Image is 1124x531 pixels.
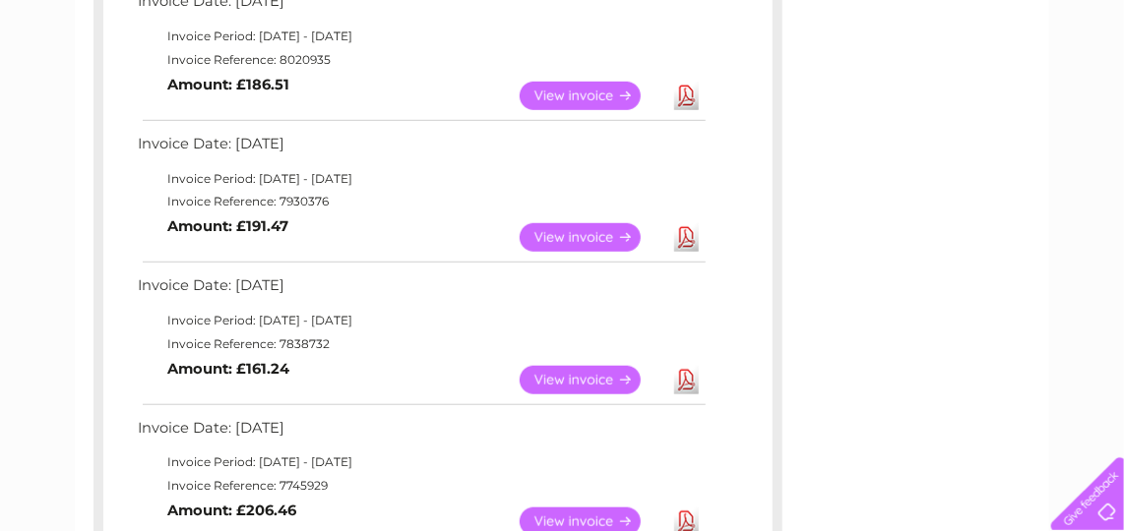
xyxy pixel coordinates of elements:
td: Invoice Reference: 7745929 [133,474,709,498]
a: Blog [953,84,981,98]
td: Invoice Period: [DATE] - [DATE] [133,25,709,48]
a: View [520,223,664,252]
a: Download [674,82,699,110]
a: Energy [827,84,870,98]
b: Amount: £161.24 [167,360,289,378]
td: Invoice Date: [DATE] [133,131,709,167]
td: Invoice Reference: 8020935 [133,48,709,72]
b: Amount: £206.46 [167,501,296,519]
td: Invoice Period: [DATE] - [DATE] [133,450,709,474]
a: View [520,366,664,394]
a: Contact [993,84,1041,98]
td: Invoice Period: [DATE] - [DATE] [133,167,709,191]
img: logo.png [39,51,140,111]
td: Invoice Date: [DATE] [133,272,709,309]
b: Amount: £186.51 [167,76,289,93]
a: Telecoms [882,84,941,98]
a: Water [778,84,815,98]
b: Amount: £191.47 [167,217,288,235]
td: Invoice Date: [DATE] [133,415,709,451]
td: Invoice Reference: 7930376 [133,190,709,213]
div: Clear Business is a trading name of Verastar Limited (registered in [GEOGRAPHIC_DATA] No. 3667643... [98,11,1029,95]
a: 0333 014 3131 [753,10,889,34]
td: Invoice Reference: 7838732 [133,332,709,356]
td: Invoice Period: [DATE] - [DATE] [133,309,709,332]
a: Log out [1059,84,1105,98]
a: Download [674,223,699,252]
a: View [520,82,664,110]
a: Download [674,366,699,394]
